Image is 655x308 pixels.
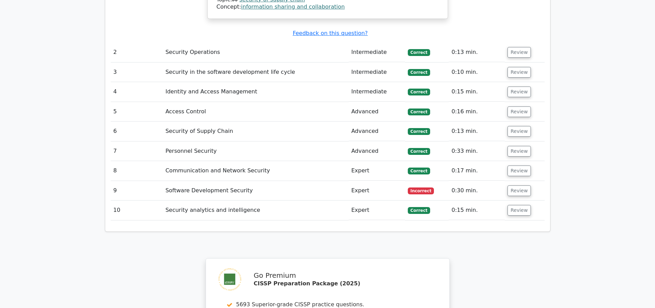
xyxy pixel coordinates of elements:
td: 8 [111,161,163,181]
td: 4 [111,82,163,102]
td: 2 [111,43,163,62]
a: information sharing and collaboration [241,3,345,10]
button: Review [507,205,531,216]
button: Review [507,126,531,137]
a: Feedback on this question? [293,30,368,36]
span: Correct [408,148,430,155]
td: Expert [349,201,405,220]
td: 0:15 min. [449,82,505,102]
span: Correct [408,168,430,174]
td: 6 [111,122,163,141]
td: Personnel Security [163,141,349,161]
td: Intermediate [349,43,405,62]
span: Correct [408,207,430,214]
td: 10 [111,201,163,220]
td: Intermediate [349,82,405,102]
span: Correct [408,128,430,135]
td: Intermediate [349,62,405,82]
td: 5 [111,102,163,122]
button: Review [507,47,531,58]
span: Incorrect [408,187,434,194]
td: Software Development Security [163,181,349,201]
td: Security Operations [163,43,349,62]
td: Access Control [163,102,349,122]
span: Correct [408,49,430,56]
td: Advanced [349,141,405,161]
td: Communication and Network Security [163,161,349,181]
button: Review [507,146,531,157]
button: Review [507,106,531,117]
td: Security of Supply Chain [163,122,349,141]
td: 0:13 min. [449,43,505,62]
td: Security analytics and intelligence [163,201,349,220]
td: Advanced [349,122,405,141]
td: 9 [111,181,163,201]
button: Review [507,166,531,176]
span: Correct [408,69,430,76]
td: 0:10 min. [449,62,505,82]
td: Identity and Access Management [163,82,349,102]
td: Security in the software development life cycle [163,62,349,82]
td: 0:16 min. [449,102,505,122]
button: Review [507,87,531,97]
td: 7 [111,141,163,161]
div: Concept: [217,3,439,11]
button: Review [507,67,531,78]
td: 0:33 min. [449,141,505,161]
td: Expert [349,181,405,201]
td: 0:17 min. [449,161,505,181]
td: Expert [349,161,405,181]
button: Review [507,185,531,196]
td: Advanced [349,102,405,122]
td: 0:30 min. [449,181,505,201]
td: 0:13 min. [449,122,505,141]
span: Correct [408,109,430,115]
span: Correct [408,89,430,95]
td: 3 [111,62,163,82]
td: 0:15 min. [449,201,505,220]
